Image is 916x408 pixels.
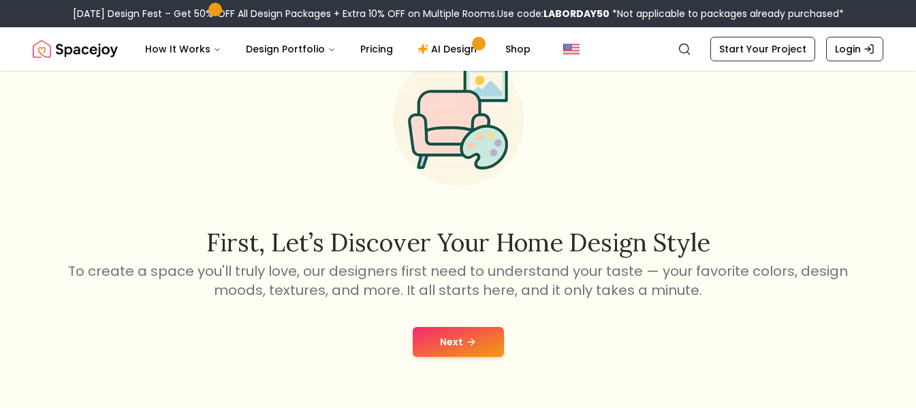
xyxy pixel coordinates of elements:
[371,33,546,207] img: Start Style Quiz Illustration
[563,41,580,57] img: United States
[134,35,541,63] nav: Main
[66,262,851,300] p: To create a space you'll truly love, our designers first need to understand your taste — your fav...
[33,35,118,63] img: Spacejoy Logo
[710,37,815,61] a: Start Your Project
[826,37,883,61] a: Login
[413,327,504,357] button: Next
[543,7,610,20] b: LABORDAY50
[497,7,610,20] span: Use code:
[33,27,883,71] nav: Global
[33,35,118,63] a: Spacejoy
[407,35,492,63] a: AI Design
[494,35,541,63] a: Shop
[235,35,347,63] button: Design Portfolio
[610,7,844,20] span: *Not applicable to packages already purchased*
[134,35,232,63] button: How It Works
[73,7,844,20] div: [DATE] Design Fest – Get 50% OFF All Design Packages + Extra 10% OFF on Multiple Rooms.
[66,229,851,256] h2: First, let’s discover your home design style
[349,35,404,63] a: Pricing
